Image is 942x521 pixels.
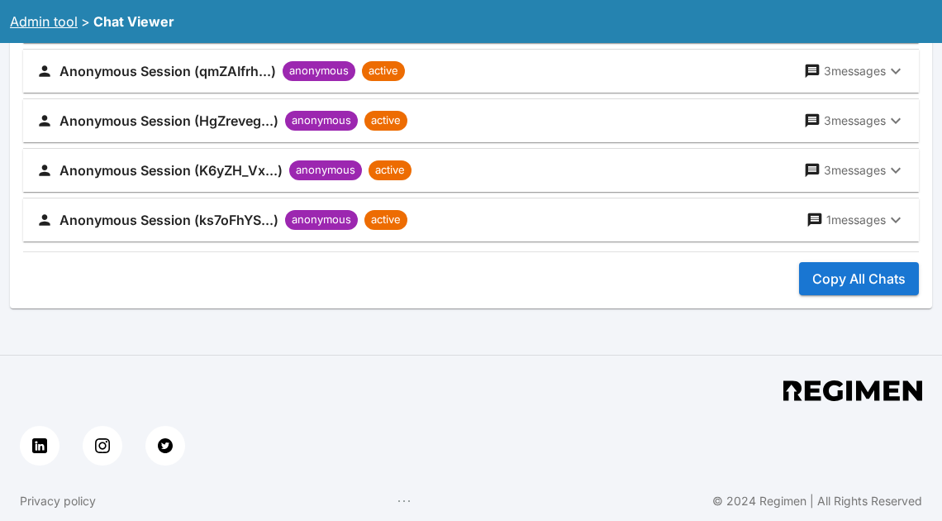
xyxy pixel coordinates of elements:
span: anonymous [283,63,355,79]
a: instagram [83,426,122,466]
img: twitter button [158,438,173,453]
span: anonymous [285,212,358,228]
p: 3 messages [824,162,886,179]
button: Anonymous Session (qmZAIfrh...)anonymousactive3messages [23,50,919,93]
a: Admin tool [10,13,78,30]
h6: Anonymous Session (HgZreveg...) [59,109,278,132]
p: 1 messages [826,212,886,228]
span: active [364,112,407,129]
span: anonymous [285,112,358,129]
span: active [362,63,405,79]
button: Anonymous Session (HgZreveg...)anonymousactive3messages [23,99,919,142]
a: twitter [145,426,185,466]
h6: Anonymous Session (ks7oFhYS...) [59,208,278,232]
h6: Anonymous Session (K6yZH_Vx...) [59,159,283,182]
img: instagram button [95,438,110,453]
div: © 2024 Regimen | All Rights Reserved [712,493,922,509]
img: linkedin button [32,438,47,453]
button: Anonymous Session (ks7oFhYS...)anonymousactive1messages [23,198,919,241]
div: > [81,12,90,31]
a: Privacy policy [20,493,96,509]
span: active [369,162,412,179]
h6: Anonymous Session (qmZAIfrh...) [59,60,276,83]
p: 3 messages [824,63,886,79]
span: active [364,212,407,228]
a: linkedin [20,426,59,466]
button: Anonymous Session (K6yZH_Vx...)anonymousactive3messages [23,149,919,192]
span: anonymous [289,162,362,179]
p: 3 messages [824,112,886,129]
button: Copy All Chats [799,262,919,295]
div: Chat Viewer [93,12,174,31]
img: app footer logo [783,380,922,401]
